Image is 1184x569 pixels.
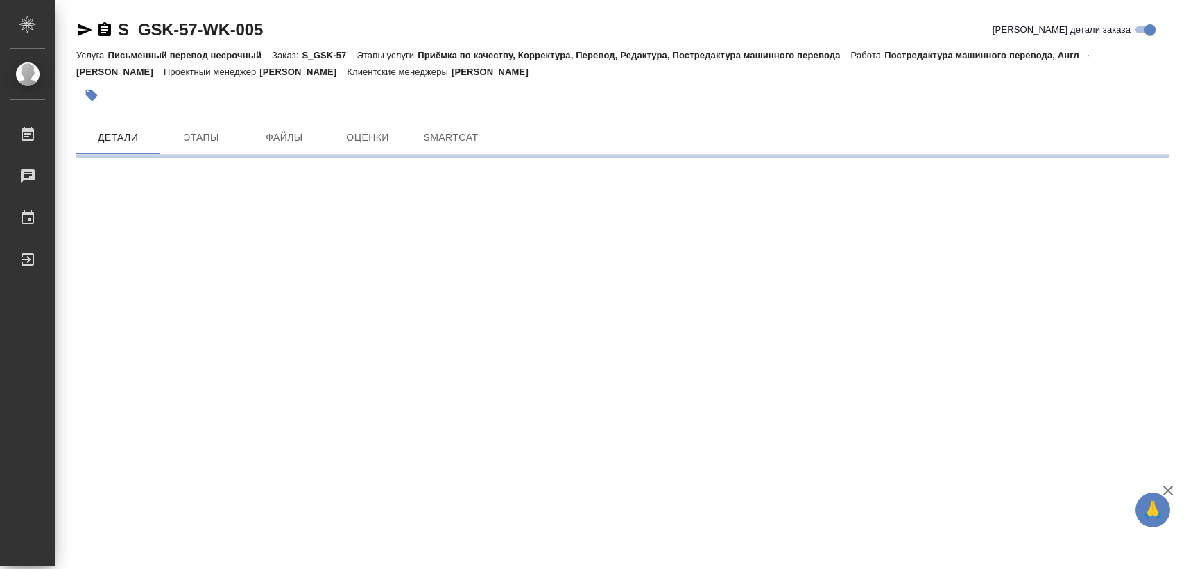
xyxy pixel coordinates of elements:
[168,129,234,146] span: Этапы
[118,20,263,39] a: S_GSK-57-WK-005
[96,22,113,38] button: Скопировать ссылку
[993,23,1131,37] span: [PERSON_NAME] детали заказа
[259,67,347,77] p: [PERSON_NAME]
[851,50,885,60] p: Работа
[418,50,850,60] p: Приёмка по качеству, Корректура, Перевод, Редактура, Постредактура машинного перевода
[76,22,93,38] button: Скопировать ссылку для ЯМессенджера
[418,129,484,146] span: SmartCat
[76,50,108,60] p: Услуга
[357,50,418,60] p: Этапы услуги
[108,50,272,60] p: Письменный перевод несрочный
[347,67,452,77] p: Клиентские менеджеры
[76,80,107,110] button: Добавить тэг
[1141,495,1165,525] span: 🙏
[272,50,302,60] p: Заказ:
[85,129,151,146] span: Детали
[302,50,357,60] p: S_GSK-57
[1135,493,1170,527] button: 🙏
[334,129,401,146] span: Оценки
[452,67,539,77] p: [PERSON_NAME]
[164,67,259,77] p: Проектный менеджер
[251,129,318,146] span: Файлы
